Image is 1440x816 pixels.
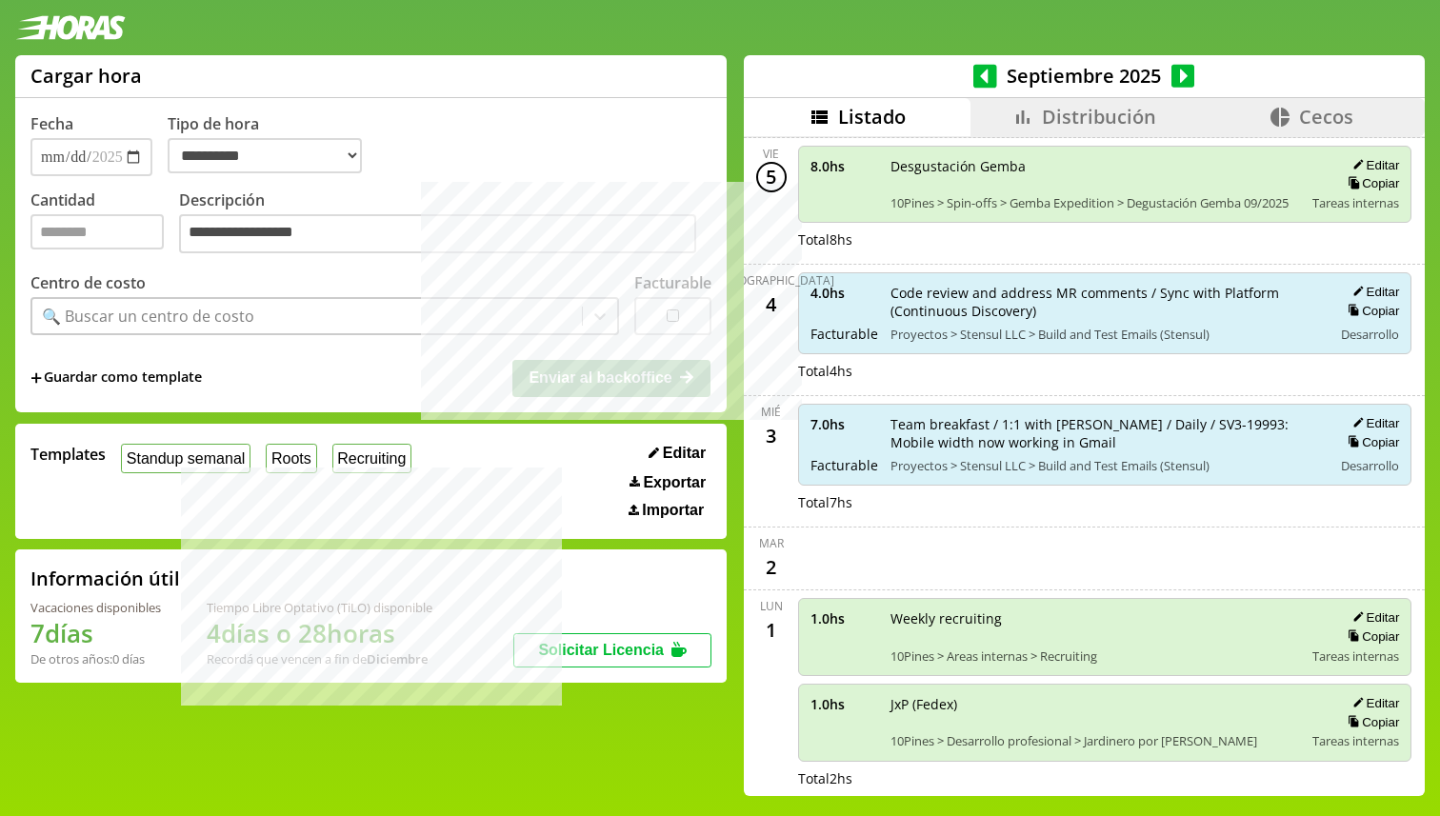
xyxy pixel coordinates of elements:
[890,194,1300,211] span: 10Pines > Spin-offs > Gemba Expedition > Degustación Gemba 09/2025
[30,368,202,388] span: +Guardar como template
[838,104,906,129] span: Listado
[756,289,787,319] div: 4
[1342,175,1399,191] button: Copiar
[1312,647,1399,665] span: Tareas internas
[810,284,877,302] span: 4.0 hs
[890,284,1320,320] span: Code review and address MR comments / Sync with Platform (Continuous Discovery)
[756,162,787,192] div: 5
[760,598,783,614] div: lun
[756,420,787,450] div: 3
[1342,303,1399,319] button: Copiar
[1341,326,1399,343] span: Desarrollo
[1042,104,1156,129] span: Distribución
[367,650,428,667] b: Diciembre
[890,457,1320,474] span: Proyectos > Stensul LLC > Build and Test Emails (Stensul)
[30,189,179,259] label: Cantidad
[121,444,250,473] button: Standup semanal
[1342,714,1399,730] button: Copiar
[30,214,164,249] input: Cantidad
[761,404,781,420] div: mié
[1312,732,1399,749] span: Tareas internas
[744,136,1425,793] div: scrollable content
[643,444,711,463] button: Editar
[513,633,711,667] button: Solicitar Licencia
[798,493,1412,511] div: Total 7 hs
[538,642,664,658] span: Solicitar Licencia
[207,650,432,667] div: Recordá que vencen a fin de
[30,444,106,465] span: Templates
[798,362,1412,380] div: Total 4 hs
[168,113,377,176] label: Tipo de hora
[890,326,1320,343] span: Proyectos > Stensul LLC > Build and Test Emails (Stensul)
[1347,695,1399,711] button: Editar
[890,157,1300,175] span: Desgustación Gemba
[709,272,834,289] div: [DEMOGRAPHIC_DATA]
[266,444,316,473] button: Roots
[15,15,126,40] img: logotipo
[890,695,1300,713] span: JxP (Fedex)
[810,415,877,433] span: 7.0 hs
[1347,609,1399,626] button: Editar
[1347,415,1399,431] button: Editar
[810,157,877,175] span: 8.0 hs
[810,325,877,343] span: Facturable
[179,214,696,254] textarea: Descripción
[643,474,706,491] span: Exportar
[1347,284,1399,300] button: Editar
[168,138,362,173] select: Tipo de hora
[1347,157,1399,173] button: Editar
[207,599,432,616] div: Tiempo Libre Optativo (TiLO) disponible
[1341,457,1399,474] span: Desarrollo
[1312,194,1399,211] span: Tareas internas
[1299,104,1353,129] span: Cecos
[810,695,877,713] span: 1.0 hs
[798,769,1412,787] div: Total 2 hs
[624,473,711,492] button: Exportar
[30,616,161,650] h1: 7 días
[30,272,146,293] label: Centro de costo
[798,230,1412,249] div: Total 8 hs
[810,456,877,474] span: Facturable
[30,599,161,616] div: Vacaciones disponibles
[634,272,711,293] label: Facturable
[759,535,784,551] div: mar
[890,647,1300,665] span: 10Pines > Areas internas > Recruiting
[30,113,73,134] label: Fecha
[997,63,1171,89] span: Septiembre 2025
[30,566,180,591] h2: Información útil
[42,306,254,327] div: 🔍 Buscar un centro de costo
[30,368,42,388] span: +
[763,146,779,162] div: vie
[1342,628,1399,645] button: Copiar
[890,609,1300,627] span: Weekly recruiting
[1342,434,1399,450] button: Copiar
[756,614,787,645] div: 1
[756,551,787,582] div: 2
[207,616,432,650] h1: 4 días o 28 horas
[179,189,711,259] label: Descripción
[663,445,706,462] span: Editar
[890,732,1300,749] span: 10Pines > Desarrollo profesional > Jardinero por [PERSON_NAME]
[642,502,704,519] span: Importar
[30,650,161,667] div: De otros años: 0 días
[810,609,877,627] span: 1.0 hs
[890,415,1320,451] span: Team breakfast / 1:1 with [PERSON_NAME] / Daily / SV3-19993: Mobile width now working in Gmail
[332,444,412,473] button: Recruiting
[30,63,142,89] h1: Cargar hora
